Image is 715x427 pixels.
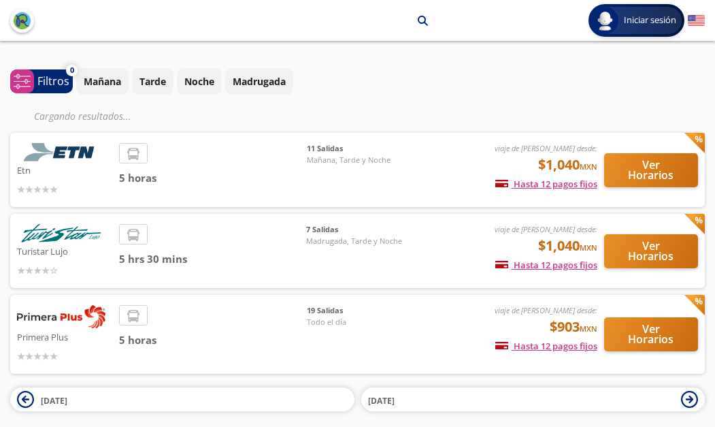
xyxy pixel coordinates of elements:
[17,143,105,161] img: Etn
[688,12,705,29] button: English
[70,65,74,76] span: 0
[604,153,699,187] button: Ver Horarios
[580,161,597,172] small: MXN
[307,155,402,166] span: Mañana, Tarde y Noche
[495,178,597,190] span: Hasta 12 pagos fijos
[17,224,105,242] img: Turistar Lujo
[177,68,222,95] button: Noche
[368,395,395,407] span: [DATE]
[538,155,597,175] span: $1,040
[307,317,402,328] span: Todo el día
[361,388,705,411] button: [DATE]
[495,305,597,315] em: viaje de [PERSON_NAME] desde:
[10,388,354,411] button: [DATE]
[550,317,597,337] span: $903
[233,74,286,89] p: Madrugada
[34,110,131,123] em: Cargando resultados ...
[306,236,402,247] span: Madrugada, Tarde y Noche
[580,242,597,253] small: MXN
[17,161,112,178] p: Etn
[192,14,294,28] p: Santiago de Querétaro
[306,224,402,236] span: 7 Salidas
[495,340,597,352] span: Hasta 12 pagos fijos
[10,9,34,33] button: back
[17,305,105,328] img: Primera Plus
[37,73,69,89] p: Filtros
[604,234,699,268] button: Ver Horarios
[538,236,597,256] span: $1,040
[604,317,699,351] button: Ver Horarios
[495,259,597,271] span: Hasta 12 pagos fijos
[119,251,306,267] span: 5 hrs 30 mins
[225,68,293,95] button: Madrugada
[76,68,129,95] button: Mañana
[84,74,121,89] p: Mañana
[495,224,597,234] em: viaje de [PERSON_NAME] desde:
[17,242,112,259] p: Turistar Lujo
[132,68,173,95] button: Tarde
[307,143,402,155] span: 11 Salidas
[495,143,597,153] em: viaje de [PERSON_NAME] desde:
[618,14,682,27] span: Iniciar sesión
[41,395,67,407] span: [DATE]
[580,323,597,334] small: MXN
[307,305,402,317] span: 19 Salidas
[139,74,166,89] p: Tarde
[184,74,214,89] p: Noche
[119,332,307,348] span: 5 horas
[17,328,112,345] p: Primera Plus
[10,69,73,93] button: 0Filtros
[119,170,307,186] span: 5 horas
[311,14,408,28] p: [GEOGRAPHIC_DATA]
